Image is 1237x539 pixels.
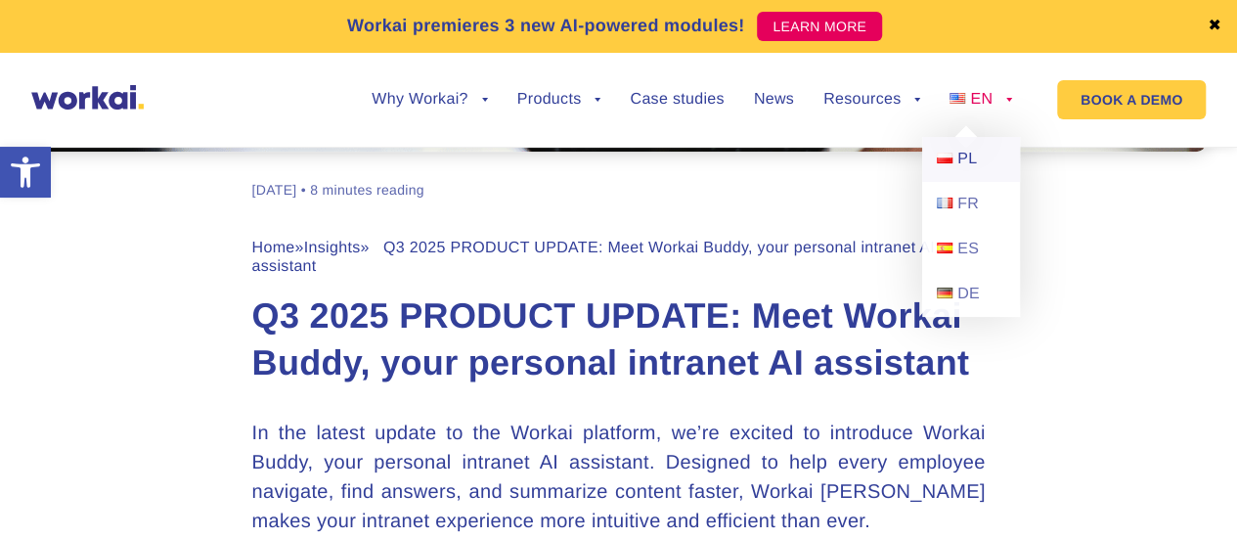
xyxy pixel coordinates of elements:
a: FR [922,182,1020,227]
a: DE [922,272,1020,317]
a: News [754,92,794,108]
span: ES [957,241,979,257]
div: [DATE] • 8 minutes reading [252,181,424,200]
p: Workai premieres 3 new AI-powered modules! [347,13,745,39]
a: BOOK A DEMO [1057,80,1206,119]
a: Resources [823,92,920,108]
a: Products [517,92,601,108]
a: PL [922,137,1020,182]
span: EN [970,91,993,108]
span: DE [957,286,980,302]
span: PL [957,151,977,167]
h1: Q3 2025 PRODUCT UPDATE: Meet Workai Buddy, your personal intranet AI assistant [252,292,986,387]
a: Insights [304,240,361,256]
div: » » Q3 2025 PRODUCT UPDATE: Meet Workai Buddy, your personal intranet AI assistant [252,239,986,276]
span: FR [957,196,979,212]
a: LEARN MORE [757,12,882,41]
a: Home [252,240,295,256]
a: EN [950,92,1012,108]
a: ✖ [1208,19,1221,34]
a: Why Workai? [372,92,487,108]
a: Case studies [630,92,724,108]
a: ES [922,227,1020,272]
